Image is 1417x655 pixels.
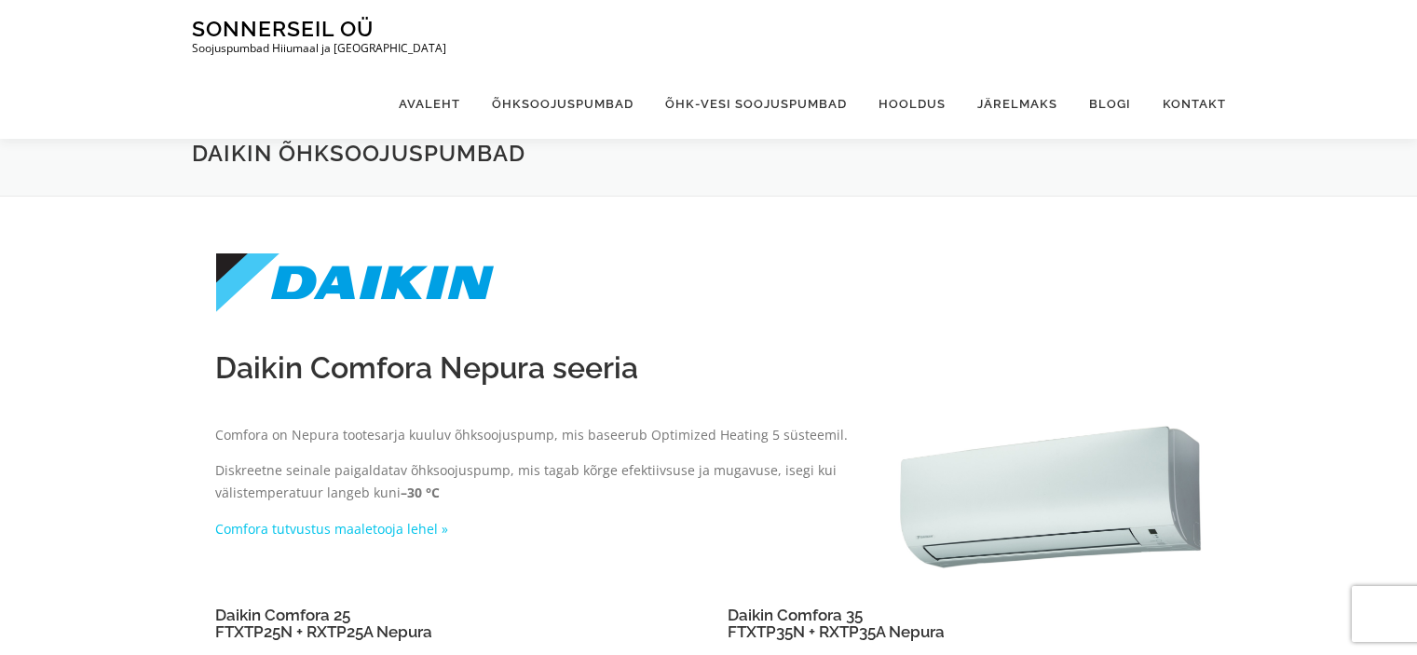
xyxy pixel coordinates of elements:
a: Õhksoojuspumbad [476,69,649,139]
p: Comfora on Nepura tootesarja kuuluv õhksoojuspump, mis baseerub Optimized Heating 5 süsteemil. [215,424,861,446]
h1: Daikin õhksoojuspumbad [192,139,1226,168]
img: Daikin Comfora FTXTP-K [898,424,1203,569]
a: Sonnerseil OÜ [192,16,374,41]
h4: Daikin Comfora 25 FTXTP25N + RXTP25A Nepura [215,607,690,641]
a: Blogi [1073,69,1147,139]
p: Diskreetne seinale paigaldatav õhksoojuspump, mis tagab kõrge efektiivsuse ja mugavuse, isegi kui... [215,459,861,504]
p: Soojuspumbad Hiiumaal ja [GEOGRAPHIC_DATA] [192,42,446,55]
img: DAIKIN_logo.svg [215,252,495,313]
a: Kontakt [1147,69,1226,139]
span: Daikin Comfora Nepura seeria [215,350,638,385]
a: Avaleht [383,69,476,139]
a: Järelmaks [961,69,1073,139]
a: Õhk-vesi soojuspumbad [649,69,863,139]
a: Comfora tutvustus maaletooja lehel » [215,520,448,538]
a: Hooldus [863,69,961,139]
strong: –30 °C [401,484,440,501]
h4: Daikin Comfora 35 FTXTP35N + RXTP35A Nepura [728,607,1203,641]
